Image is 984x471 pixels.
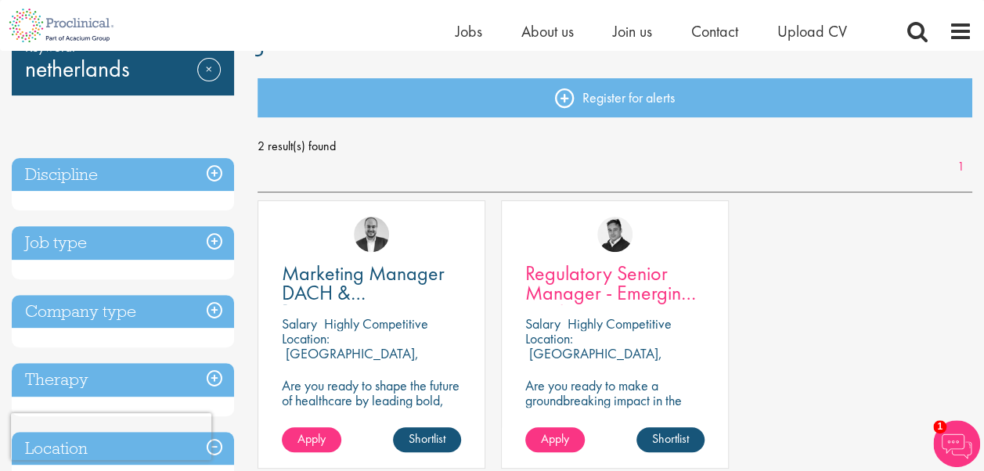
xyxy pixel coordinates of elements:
[933,420,946,433] span: 1
[521,21,574,41] a: About us
[525,260,696,325] span: Regulatory Senior Manager - Emerging Markets
[933,420,980,467] img: Chatbot
[282,264,461,303] a: Marketing Manager DACH & [GEOGRAPHIC_DATA]
[12,363,234,397] h3: Therapy
[354,217,389,252] img: Aitor Melia
[324,315,428,333] p: Highly Competitive
[258,78,972,117] a: Register for alerts
[282,344,419,377] p: [GEOGRAPHIC_DATA], [GEOGRAPHIC_DATA]
[282,378,461,452] p: Are you ready to shape the future of healthcare by leading bold, data-driven marketing strategies...
[525,315,560,333] span: Salary
[12,295,234,329] h3: Company type
[297,430,326,447] span: Apply
[568,315,672,333] p: Highly Competitive
[12,226,234,260] h3: Job type
[258,135,972,158] span: 2 result(s) found
[525,264,705,303] a: Regulatory Senior Manager - Emerging Markets
[541,430,569,447] span: Apply
[282,315,317,333] span: Salary
[282,260,470,325] span: Marketing Manager DACH & [GEOGRAPHIC_DATA]
[282,329,330,347] span: Location:
[525,427,585,452] a: Apply
[456,21,482,41] a: Jobs
[11,413,211,460] iframe: reCAPTCHA
[12,28,234,95] div: netherlands
[197,58,221,103] a: Remove
[950,158,972,176] a: 1
[613,21,652,41] a: Join us
[597,217,633,252] img: Peter Duvall
[525,344,662,377] p: [GEOGRAPHIC_DATA], [GEOGRAPHIC_DATA]
[393,427,461,452] a: Shortlist
[12,158,234,192] h3: Discipline
[525,329,573,347] span: Location:
[777,21,847,41] a: Upload CV
[525,378,705,467] p: Are you ready to make a groundbreaking impact in the world of biotechnology? Join a growing compa...
[282,427,341,452] a: Apply
[636,427,705,452] a: Shortlist
[691,21,738,41] a: Contact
